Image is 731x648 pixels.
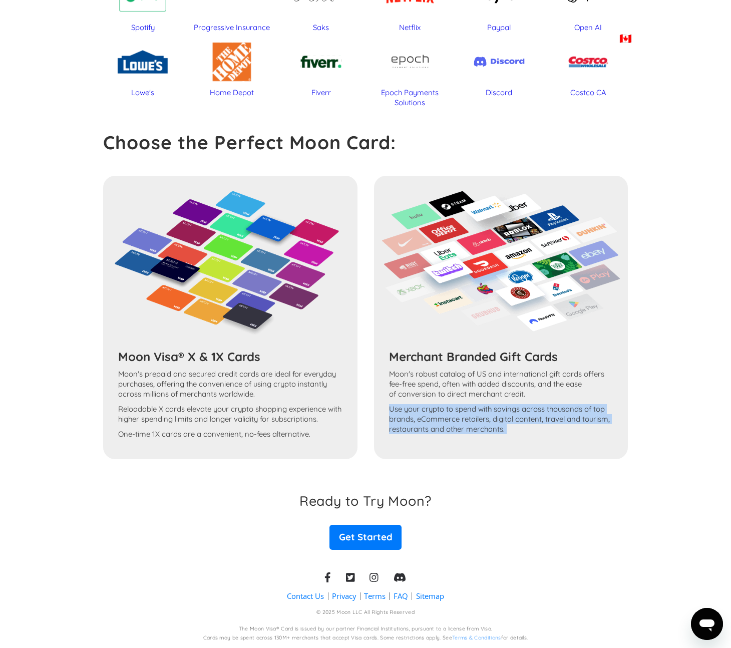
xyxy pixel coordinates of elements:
[329,525,402,550] a: Get Started
[103,36,182,98] a: Lowe's
[332,591,356,601] a: Privacy
[364,591,386,601] a: Terms
[549,88,628,98] div: Costco CA
[460,23,539,33] div: Paypal
[192,88,271,98] div: Home Depot
[281,36,360,98] a: Fiverr
[192,36,271,98] a: Home Depot
[452,634,501,641] a: Terms & Conditions
[103,131,396,154] strong: Choose the Perfect Moon Card:
[416,591,444,601] a: Sitemap
[549,23,628,33] div: Open AI
[394,591,408,601] a: FAQ
[691,608,723,640] iframe: Button to launch messaging window
[281,23,360,33] div: Saks
[371,23,450,33] div: Netflix
[549,36,628,98] a: 🇨🇦Costco CA
[371,88,450,108] div: Epoch Payments Solutions
[281,88,360,98] div: Fiverr
[239,625,493,633] div: The Moon Visa® Card is issued by our partner Financial Institutions, pursuant to a license from V...
[103,23,182,33] div: Spotify
[103,88,182,98] div: Lowe's
[316,609,415,616] div: © 2025 Moon LLC All Rights Reserved
[389,349,613,364] h3: Merchant Branded Gift Cards
[299,493,432,509] h3: Ready to Try Moon?
[389,369,613,399] p: Moon's robust catalog of US and international gift cards offers fee-free spend, often with added ...
[203,634,528,642] div: Cards may be spent across 130M+ merchants that accept Visa cards. Some restrictions apply. See fo...
[389,404,613,434] p: Use your crypto to spend with savings across thousands of top brands, eCommerce retailers, digita...
[287,591,324,601] a: Contact Us
[619,32,632,45] div: 🇨🇦
[371,36,450,108] a: Epoch Payments Solutions
[460,36,539,98] a: Discord
[460,88,539,98] div: Discord
[192,23,271,33] div: Progressive Insurance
